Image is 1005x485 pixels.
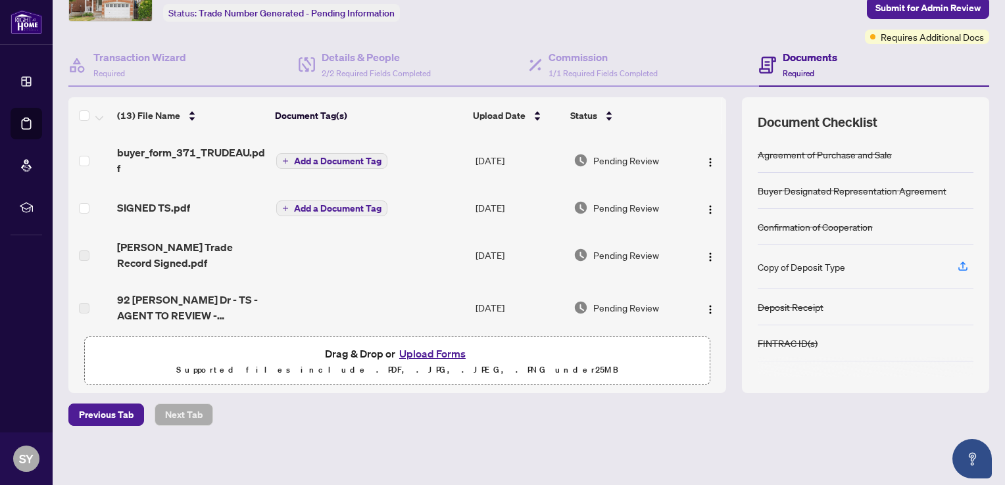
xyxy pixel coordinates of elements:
[117,145,266,176] span: buyer_form_371_TRUDEAU.pdf
[700,297,721,318] button: Logo
[117,200,190,216] span: SIGNED TS.pdf
[705,304,716,315] img: Logo
[117,108,180,123] span: (13) File Name
[276,152,387,170] button: Add a Document Tag
[574,300,588,315] img: Document Status
[549,68,658,78] span: 1/1 Required Fields Completed
[68,404,144,426] button: Previous Tab
[574,248,588,262] img: Document Status
[112,97,270,134] th: (13) File Name
[282,158,289,164] span: plus
[395,345,470,362] button: Upload Forms
[565,97,687,134] th: Status
[700,197,721,218] button: Logo
[705,252,716,262] img: Logo
[276,200,387,216] button: Add a Document Tag
[700,244,721,266] button: Logo
[758,113,877,131] span: Document Checklist
[593,300,659,315] span: Pending Review
[758,147,892,162] div: Agreement of Purchase and Sale
[758,183,946,198] div: Buyer Designated Representation Agreement
[19,450,34,468] span: SY
[570,108,597,123] span: Status
[155,404,213,426] button: Next Tab
[79,404,134,425] span: Previous Tab
[758,219,873,234] div: Confirmation of Cooperation
[574,153,588,168] img: Document Status
[325,345,470,362] span: Drag & Drop or
[470,229,569,281] td: [DATE]
[93,68,125,78] span: Required
[473,108,526,123] span: Upload Date
[468,97,566,134] th: Upload Date
[705,204,716,215] img: Logo
[322,49,431,65] h4: Details & People
[276,200,387,217] button: Add a Document Tag
[11,10,42,34] img: logo
[270,97,468,134] th: Document Tag(s)
[783,49,837,65] h4: Documents
[470,187,569,229] td: [DATE]
[758,260,845,274] div: Copy of Deposit Type
[470,134,569,187] td: [DATE]
[783,68,814,78] span: Required
[593,248,659,262] span: Pending Review
[294,156,381,166] span: Add a Document Tag
[117,292,266,323] span: 92 [PERSON_NAME] Dr - TS - AGENT TO REVIEW - [PERSON_NAME].pdf
[276,153,387,169] button: Add a Document Tag
[93,49,186,65] h4: Transaction Wizard
[705,157,716,168] img: Logo
[700,150,721,171] button: Logo
[881,30,984,44] span: Requires Additional Docs
[163,4,400,22] div: Status:
[593,200,659,215] span: Pending Review
[952,439,992,478] button: Open asap
[322,68,431,78] span: 2/2 Required Fields Completed
[294,204,381,213] span: Add a Document Tag
[85,337,710,386] span: Drag & Drop orUpload FormsSupported files include .PDF, .JPG, .JPEG, .PNG under25MB
[93,362,702,378] p: Supported files include .PDF, .JPG, .JPEG, .PNG under 25 MB
[282,205,289,212] span: plus
[117,239,266,271] span: [PERSON_NAME] Trade Record Signed.pdf
[549,49,658,65] h4: Commission
[593,153,659,168] span: Pending Review
[758,336,818,350] div: FINTRAC ID(s)
[470,281,569,334] td: [DATE]
[758,300,823,314] div: Deposit Receipt
[574,200,588,215] img: Document Status
[199,7,395,19] span: Trade Number Generated - Pending Information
